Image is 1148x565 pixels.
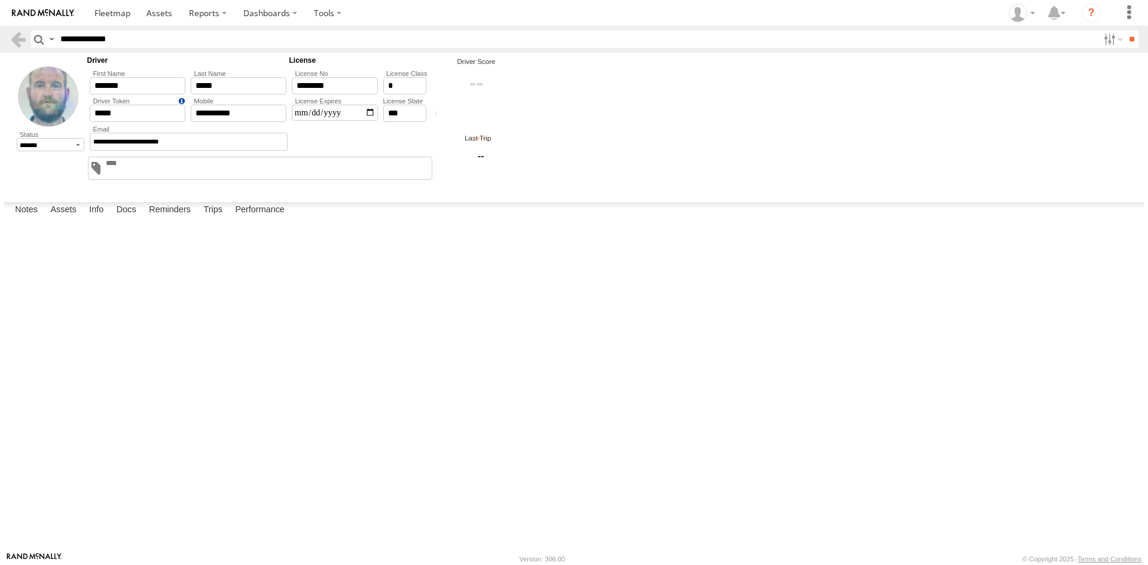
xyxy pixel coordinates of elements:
i: ? [1082,4,1101,23]
div: Tye Clark [1004,4,1039,22]
label: Performance [229,202,291,219]
label: Notes [9,202,44,219]
a: Back to previous Page [10,30,27,48]
label: Search Query [47,30,56,48]
label: Driver ID is a unique identifier of your choosing, e.g. Employee No., Licence Number [90,97,185,105]
h5: License [289,56,430,65]
a: Visit our Website [7,553,62,565]
div: Average score based on the driver's last 7 days trips / Max score during the same period. [432,110,450,119]
label: Info [83,202,109,219]
img: rand-logo.svg [12,9,74,17]
label: Search Filter Options [1099,30,1125,48]
label: Reminders [143,202,197,219]
div: © Copyright 2025 - [1022,555,1141,563]
h5: Driver [87,56,289,65]
label: Docs [111,202,142,219]
a: Terms and Conditions [1078,555,1141,563]
label: Assets [44,202,82,219]
label: Trips [197,202,228,219]
span: -- [441,149,521,163]
div: Version: 306.00 [520,555,565,563]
